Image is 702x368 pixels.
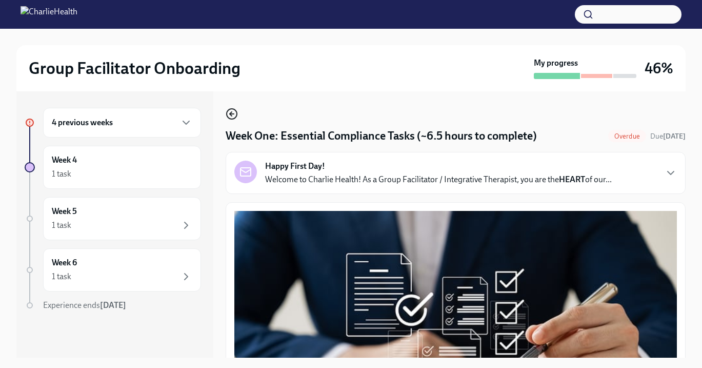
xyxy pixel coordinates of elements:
strong: My progress [534,57,578,69]
div: 4 previous weeks [43,108,201,138]
h6: Week 5 [52,206,77,217]
div: 1 task [52,220,71,231]
span: Experience ends [43,300,126,310]
span: Overdue [608,132,646,140]
a: Week 61 task [25,248,201,292]
strong: [DATE] [100,300,126,310]
span: Due [650,132,686,141]
p: Welcome to Charlie Health! As a Group Facilitator / Integrative Therapist, you are the of our... [265,174,612,185]
a: Week 51 task [25,197,201,240]
h6: Week 6 [52,257,77,268]
a: Week 41 task [25,146,201,189]
h2: Group Facilitator Onboarding [29,58,240,79]
strong: Happy First Day! [265,161,325,172]
img: CharlieHealth [21,6,77,23]
strong: [DATE] [663,132,686,141]
h3: 46% [645,59,673,78]
span: August 11th, 2025 07:00 [650,131,686,141]
h4: Week One: Essential Compliance Tasks (~6.5 hours to complete) [226,128,537,144]
div: 1 task [52,271,71,282]
div: 1 task [52,168,71,180]
strong: HEART [559,175,585,184]
h6: Week 4 [52,154,77,166]
h6: 4 previous weeks [52,117,113,128]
